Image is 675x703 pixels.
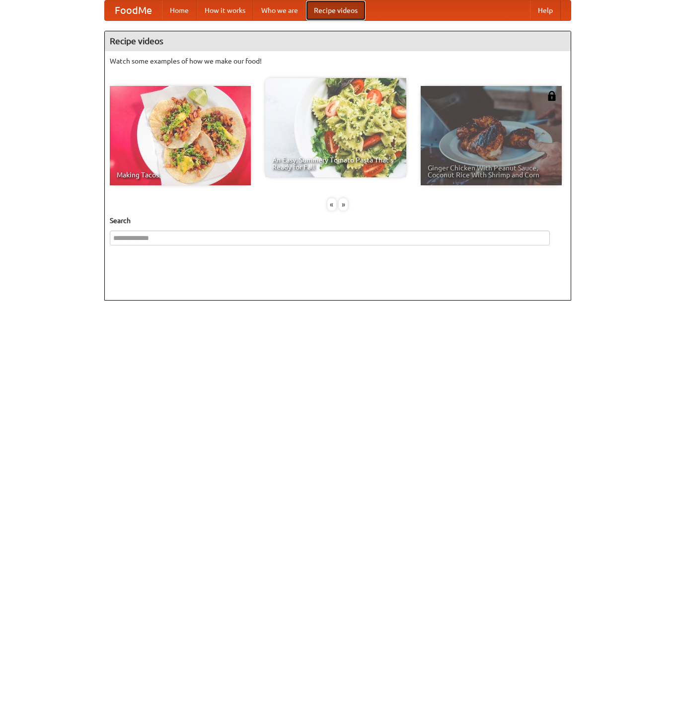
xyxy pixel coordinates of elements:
h4: Recipe videos [105,31,571,51]
a: Making Tacos [110,86,251,185]
a: Home [162,0,197,20]
img: 483408.png [547,91,557,101]
div: « [327,198,336,211]
a: An Easy, Summery Tomato Pasta That's Ready for Fall [265,78,406,177]
span: An Easy, Summery Tomato Pasta That's Ready for Fall [272,156,399,170]
span: Making Tacos [117,171,244,178]
div: » [339,198,348,211]
a: FoodMe [105,0,162,20]
h5: Search [110,216,566,226]
a: Who we are [253,0,306,20]
p: Watch some examples of how we make our food! [110,56,566,66]
a: Recipe videos [306,0,366,20]
a: Help [530,0,561,20]
a: How it works [197,0,253,20]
